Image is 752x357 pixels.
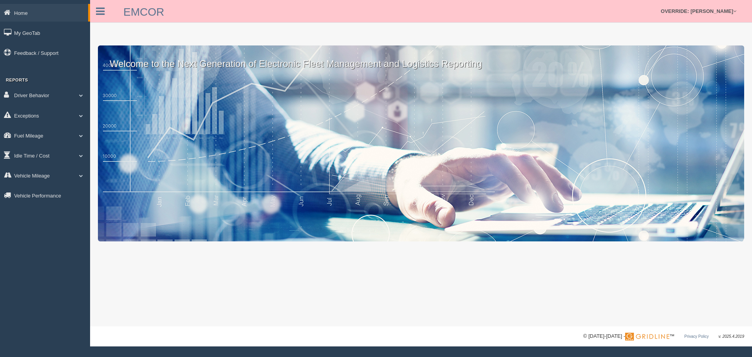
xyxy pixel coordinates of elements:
[625,333,669,341] img: Gridline
[98,45,744,71] p: Welcome to the Next Generation of Electronic Fleet Management and Logistics Reporting
[684,334,709,339] a: Privacy Policy
[719,334,744,339] span: v. 2025.4.2019
[583,332,744,341] div: © [DATE]-[DATE] - ™
[123,6,164,18] a: EMCOR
